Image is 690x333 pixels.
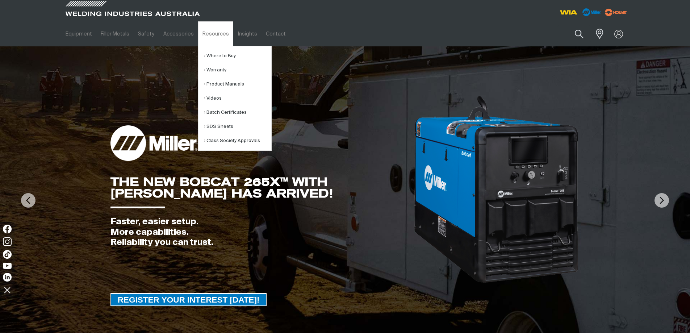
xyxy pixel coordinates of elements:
img: Facebook [3,225,12,233]
a: Contact [262,21,290,46]
a: Insights [233,21,261,46]
a: Filler Metals [96,21,134,46]
a: Batch Certificates [204,105,271,120]
a: Class Society Approvals [204,134,271,148]
img: hide socials [1,284,13,296]
img: PrevArrow [21,193,35,208]
a: Equipment [61,21,96,46]
a: Accessories [159,21,198,46]
nav: Main [61,21,487,46]
a: Where to Buy [204,49,271,63]
button: Search products [567,25,591,42]
input: Product name or item number... [557,25,591,42]
img: NextArrow [655,193,669,208]
img: TikTok [3,250,12,259]
div: THE NEW BOBCAT 265X™ WITH [PERSON_NAME] HAS ARRIVED! [110,176,413,199]
a: Warranty [204,63,271,77]
a: Videos [204,91,271,105]
a: Safety [134,21,159,46]
span: REGISTER YOUR INTEREST [DATE]! [111,293,266,306]
img: LinkedIn [3,273,12,282]
img: miller [603,7,629,18]
img: YouTube [3,263,12,269]
ul: Resources Submenu [198,46,272,151]
a: Resources [198,21,233,46]
a: REGISTER YOUR INTEREST TODAY! [110,293,267,306]
img: Instagram [3,237,12,246]
a: SDS Sheets [204,120,271,134]
div: Faster, easier setup. More capabilities. Reliability you can trust. [110,217,413,248]
a: Product Manuals [204,77,271,91]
